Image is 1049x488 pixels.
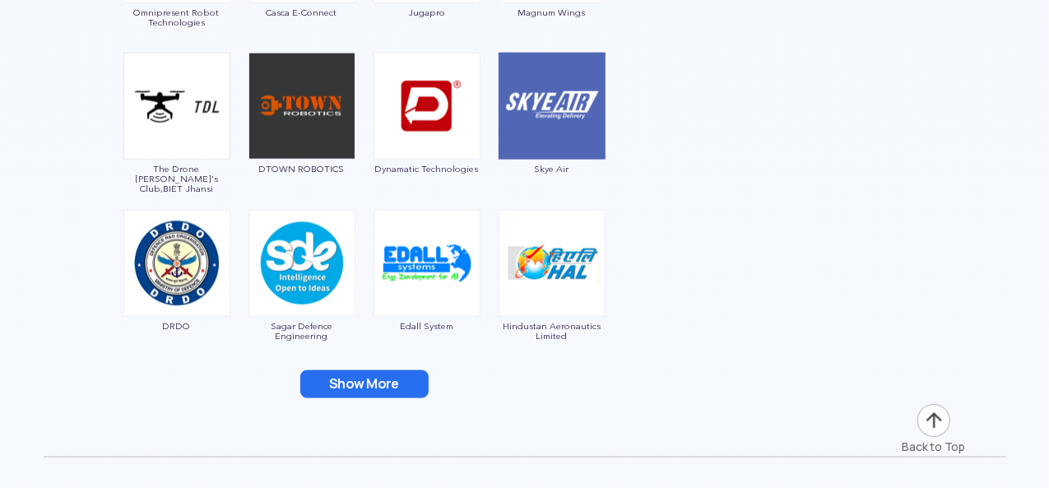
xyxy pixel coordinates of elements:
img: img_skye.png [499,53,606,160]
img: ic_edall.png [374,210,480,317]
img: ic_dynamatic.png [374,53,480,160]
div: Back to Top [902,439,965,455]
span: Casca E-Connect [248,7,356,17]
span: Skye Air [498,164,606,174]
img: img_dtown.png [248,53,355,160]
span: Sagar Defence Engineering [248,321,356,341]
span: Magnum Wings [498,7,606,17]
a: Skye Air [498,98,606,174]
img: ic_arrow-up.png [916,402,952,439]
span: DTOWN ROBOTICS [248,164,356,174]
span: Jugapro [373,7,481,17]
a: Edall System [373,255,481,331]
span: Hindustan Aeronautics Limited [498,321,606,341]
span: Omnipresent Robot Technologies [123,7,231,27]
span: DRDO [123,321,231,331]
button: Show More [300,370,429,398]
span: The Drone [PERSON_NAME]'s Club,BIET Jhansi [123,164,231,193]
a: DTOWN ROBOTICS [248,98,356,174]
span: Edall System [373,321,481,331]
a: DRDO [123,255,231,331]
a: The Drone [PERSON_NAME]'s Club,BIET Jhansi [123,98,231,193]
a: Hindustan Aeronautics Limited [498,255,606,341]
img: ic_sagardefence.png [248,210,355,317]
a: Sagar Defence Engineering [248,255,356,341]
a: Dynamatic Technologies [373,98,481,174]
img: ic_hindustanaeronautics.png [499,210,606,317]
img: ic_thedronelearners.png [123,53,230,160]
span: Dynamatic Technologies [373,164,481,174]
img: ic_drdo.png [123,210,230,317]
